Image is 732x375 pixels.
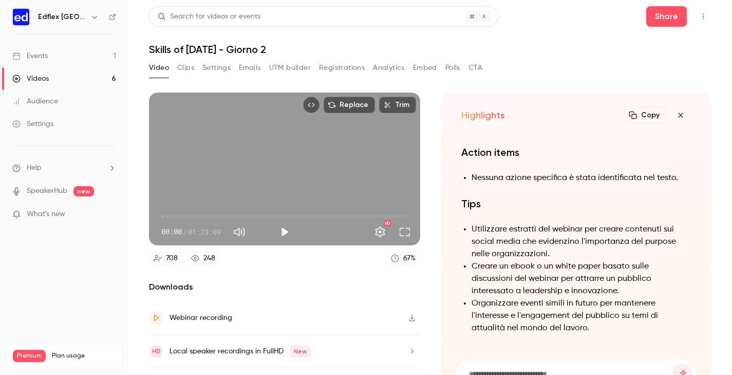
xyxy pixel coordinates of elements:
[38,12,86,22] h6: Edflex [GEOGRAPHIC_DATA]
[468,60,482,76] button: CTA
[149,43,711,56] h1: Skills of [DATE] - Giorno 2
[27,209,65,220] span: What's new
[13,350,46,362] span: Premium
[229,222,250,242] button: Mute
[27,163,42,173] span: Help
[624,107,666,123] button: Copy
[12,119,53,129] div: Settings
[384,220,391,226] div: HD
[104,210,116,219] iframe: Noticeable Trigger
[12,163,116,173] li: help-dropdown-opener
[413,60,437,76] button: Embed
[166,253,178,264] div: 708
[170,345,311,358] div: Local speaker recordings in FullHD
[461,197,691,211] h1: Tips
[52,352,116,360] span: Plan usage
[149,252,182,265] a: 708
[395,222,415,242] button: Full screen
[303,97,320,113] button: Embed video
[177,60,194,76] button: Clips
[445,60,460,76] button: Polls
[646,6,687,27] button: Share
[170,312,232,324] div: Webinar recording
[461,145,691,159] h1: Action items
[188,226,221,237] span: 01:23:09
[461,109,505,121] h2: Highlights
[386,252,420,265] a: 67%
[472,260,691,297] li: Creare un ebook o un white paper basato sulle discussioni del webinar per attrarre un pubblico in...
[27,186,67,197] a: SpeakerHub
[472,172,691,184] li: Nessuna azione specifica è stata identificata nel testo.
[183,226,187,237] span: /
[324,97,375,113] button: Replace
[290,345,311,358] span: New
[370,222,390,242] button: Settings
[161,226,221,237] div: 00:00
[203,253,215,264] div: 248
[12,51,48,61] div: Events
[12,74,49,84] div: Videos
[269,60,311,76] button: UTM builder
[13,9,29,25] img: Edflex Italy
[149,281,420,293] h2: Downloads
[379,97,416,113] button: Trim
[161,226,182,237] span: 00:00
[186,252,220,265] a: 248
[695,8,711,25] button: Top Bar Actions
[73,186,94,197] span: new
[319,60,365,76] button: Registrations
[12,96,58,106] div: Audience
[274,222,295,242] button: Play
[202,60,231,76] button: Settings
[472,297,691,334] li: Organizzare eventi simili in futuro per mantenere l'interesse e l'engagement del pubblico su temi...
[158,11,260,22] div: Search for videos or events
[403,253,416,264] div: 67 %
[149,60,169,76] button: Video
[472,223,691,260] li: Utilizzare estratti del webinar per creare contenuti sui social media che evidenzino l'importanza...
[239,60,260,76] button: Emails
[373,60,405,76] button: Analytics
